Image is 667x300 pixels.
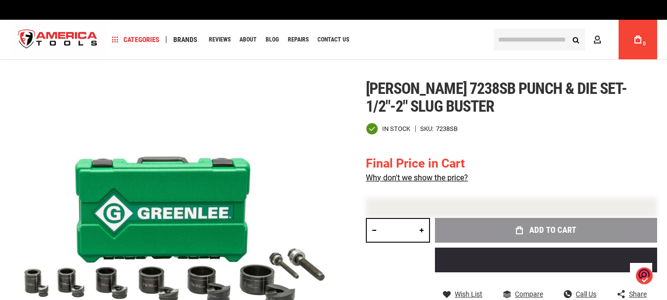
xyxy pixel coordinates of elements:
[261,33,283,46] a: Blog
[382,126,410,132] span: In stock
[515,291,543,298] span: Compare
[629,291,647,298] span: Share
[204,33,235,46] a: Reviews
[576,291,596,298] span: Call Us
[643,41,646,46] span: 0
[235,33,261,46] a: About
[317,37,349,43] span: Contact Us
[10,21,106,58] a: store logo
[112,36,159,43] span: Categories
[10,21,106,58] img: America Tools
[108,33,164,46] a: Categories
[436,126,458,132] div: 7238SB
[173,36,197,43] span: Brands
[169,33,202,46] a: Brands
[288,37,309,43] span: Repairs
[283,33,313,46] a: Repairs
[239,37,257,43] span: About
[366,173,468,182] a: Why don't we show the price?
[443,290,482,299] a: Wish List
[628,20,647,59] a: 0
[503,290,543,299] a: Compare
[564,290,596,299] a: Call Us
[455,291,482,298] span: Wish List
[636,267,653,285] img: o1IwAAAABJRU5ErkJggg==
[266,37,279,43] span: Blog
[313,33,353,46] a: Contact Us
[366,79,627,116] span: [PERSON_NAME] 7238sb punch & die set-1/2"-2" slug buster
[209,37,231,43] span: Reviews
[366,123,410,135] div: Availability
[566,30,585,49] button: Search
[366,155,468,172] div: Final Price in Cart
[420,126,436,132] strong: SKU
